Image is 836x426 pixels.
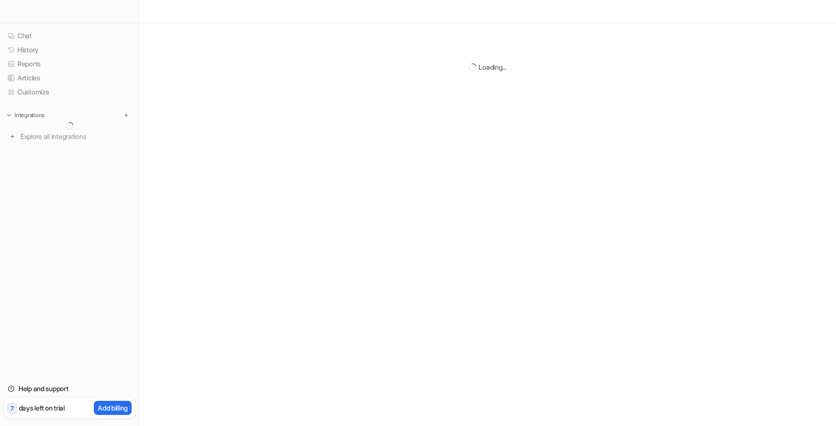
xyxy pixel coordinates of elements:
div: Loading... [478,62,506,72]
p: 7 [11,404,14,413]
span: Explore all integrations [20,129,131,144]
p: Integrations [15,111,45,119]
a: Chat [4,29,135,43]
img: explore all integrations [8,132,17,141]
a: Articles [4,71,135,85]
a: Explore all integrations [4,130,135,143]
p: Add billing [98,403,128,413]
img: expand menu [6,112,13,119]
a: Help and support [4,382,135,396]
p: days left on trial [19,403,65,413]
img: menu_add.svg [123,112,130,119]
button: Add billing [94,401,132,415]
a: Reports [4,57,135,71]
a: Customize [4,85,135,99]
button: Integrations [4,110,47,120]
a: History [4,43,135,57]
